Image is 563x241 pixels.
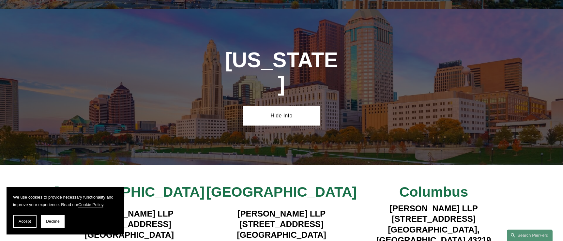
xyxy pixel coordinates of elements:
[206,184,357,200] span: [GEOGRAPHIC_DATA]
[507,230,553,241] a: Search this site
[7,187,124,234] section: Cookie banner
[46,219,60,224] span: Decline
[13,193,117,208] p: We use cookies to provide necessary functionality and improve your experience. Read our .
[243,106,319,126] a: Hide Info
[41,215,65,228] button: Decline
[224,48,339,96] h1: [US_STATE]
[53,208,205,240] h4: [PERSON_NAME] LLP [STREET_ADDRESS] [GEOGRAPHIC_DATA]
[78,202,103,207] a: Cookie Policy
[13,215,37,228] button: Accept
[54,184,205,200] span: [GEOGRAPHIC_DATA]
[399,184,468,200] span: Columbus
[19,219,31,224] span: Accept
[205,208,358,240] h4: [PERSON_NAME] LLP [STREET_ADDRESS] [GEOGRAPHIC_DATA]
